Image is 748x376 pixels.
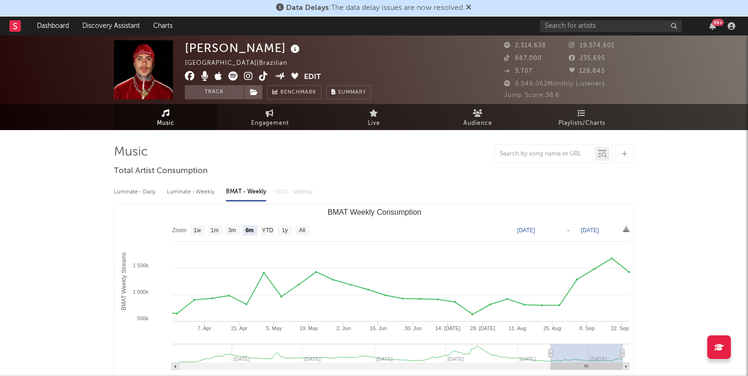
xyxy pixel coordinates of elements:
[114,166,208,177] span: Total Artist Consumption
[266,325,282,331] text: 5. May
[299,227,305,234] text: All
[231,325,247,331] text: 21. Apr
[76,17,147,35] a: Discovery Assistant
[245,227,253,234] text: 6m
[114,184,157,200] div: Luminate - Daily
[147,17,179,35] a: Charts
[540,20,682,32] input: Search for artists
[167,184,217,200] div: Luminate - Weekly
[569,43,615,49] span: 19,574,601
[185,85,244,99] button: Track
[504,92,560,98] span: Jump Score: 38.6
[287,4,463,12] span: : The data delay issues are now resolved
[611,325,629,331] text: 22. Sep
[466,4,472,12] span: Dismiss
[709,22,716,30] button: 99+
[504,68,532,74] span: 3,707
[211,227,219,234] text: 1m
[114,104,218,130] a: Music
[194,227,201,234] text: 1w
[157,118,175,129] span: Music
[565,227,571,234] text: →
[338,90,366,95] span: Summary
[226,184,266,200] div: BMAT - Weekly
[262,227,273,234] text: YTD
[504,81,605,87] span: 8,549,062 Monthly Listeners
[569,68,605,74] span: 128,843
[133,289,149,295] text: 1 000k
[280,87,316,98] span: Benchmark
[299,325,318,331] text: 19. May
[304,71,322,83] button: Edit
[569,55,606,61] span: 235,695
[328,208,421,216] text: BMAT Weekly Consumption
[509,325,526,331] text: 11. Aug
[368,118,380,129] span: Live
[121,253,127,311] text: BMAT Weekly Streams
[495,150,595,158] input: Search by song name or URL
[185,40,302,56] div: [PERSON_NAME]
[530,104,634,130] a: Playlists/Charts
[559,118,606,129] span: Playlists/Charts
[504,43,546,49] span: 2,314,638
[470,325,495,331] text: 28. [DATE]
[464,118,493,129] span: Audience
[251,118,289,129] span: Engagement
[287,4,329,12] span: Data Delays
[426,104,530,130] a: Audience
[322,104,426,130] a: Live
[172,227,187,234] text: Zoom
[228,227,236,234] text: 3m
[198,325,211,331] text: 7. Apr
[267,85,322,99] a: Benchmark
[282,227,288,234] text: 1y
[504,55,542,61] span: 887,000
[218,104,322,130] a: Engagement
[30,17,76,35] a: Dashboard
[580,325,595,331] text: 8. Sep
[517,227,535,234] text: [DATE]
[405,325,422,331] text: 30. Jun
[137,315,148,321] text: 500k
[337,325,351,331] text: 2. Jun
[435,325,461,331] text: 14. [DATE]
[543,325,561,331] text: 25. Aug
[581,227,599,234] text: [DATE]
[370,325,387,331] text: 16. Jun
[326,85,371,99] button: Summary
[185,58,298,69] div: [GEOGRAPHIC_DATA] | Brazilian
[712,19,724,26] div: 99 +
[133,262,149,268] text: 1 500k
